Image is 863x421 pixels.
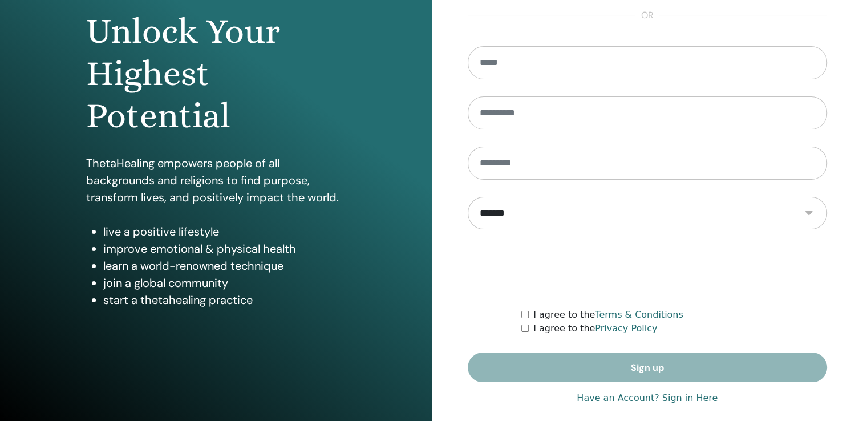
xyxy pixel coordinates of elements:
label: I agree to the [533,308,683,322]
a: Terms & Conditions [595,309,683,320]
a: Privacy Policy [595,323,657,334]
h1: Unlock Your Highest Potential [86,10,345,137]
iframe: reCAPTCHA [561,246,734,291]
li: live a positive lifestyle [103,223,345,240]
label: I agree to the [533,322,657,335]
li: join a global community [103,274,345,292]
span: or [635,9,659,22]
li: improve emotional & physical health [103,240,345,257]
li: start a thetahealing practice [103,292,345,309]
a: Have an Account? Sign in Here [577,391,718,405]
li: learn a world-renowned technique [103,257,345,274]
p: ThetaHealing empowers people of all backgrounds and religions to find purpose, transform lives, a... [86,155,345,206]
